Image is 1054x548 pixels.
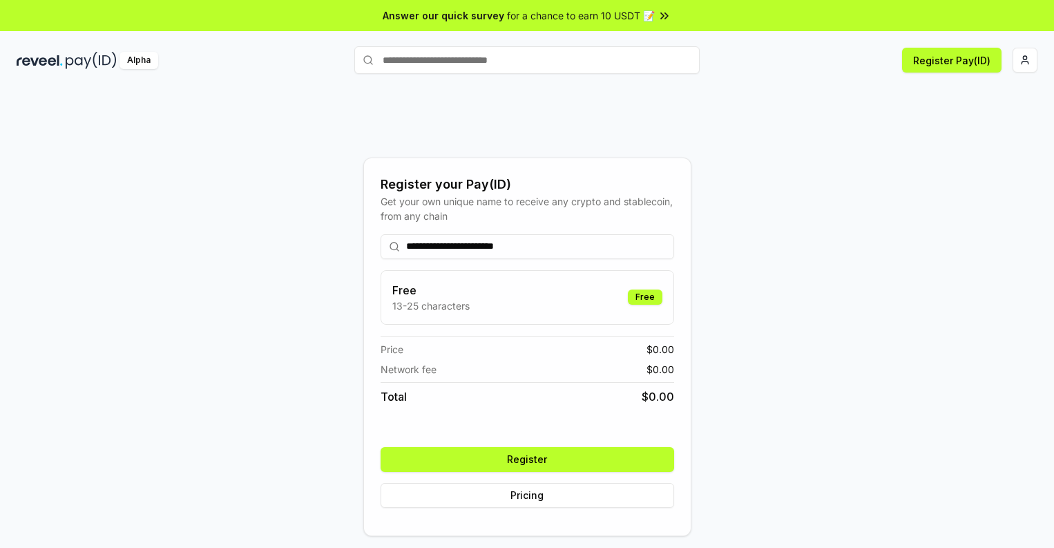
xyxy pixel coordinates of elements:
[642,388,674,405] span: $ 0.00
[646,342,674,357] span: $ 0.00
[392,282,470,299] h3: Free
[628,290,662,305] div: Free
[66,52,117,69] img: pay_id
[646,362,674,377] span: $ 0.00
[381,194,674,223] div: Get your own unique name to receive any crypto and stablecoin, from any chain
[381,447,674,472] button: Register
[381,483,674,508] button: Pricing
[381,388,407,405] span: Total
[119,52,158,69] div: Alpha
[902,48,1002,73] button: Register Pay(ID)
[381,362,437,377] span: Network fee
[507,8,655,23] span: for a chance to earn 10 USDT 📝
[392,299,470,313] p: 13-25 characters
[17,52,63,69] img: reveel_dark
[381,342,403,357] span: Price
[383,8,504,23] span: Answer our quick survey
[381,175,674,194] div: Register your Pay(ID)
